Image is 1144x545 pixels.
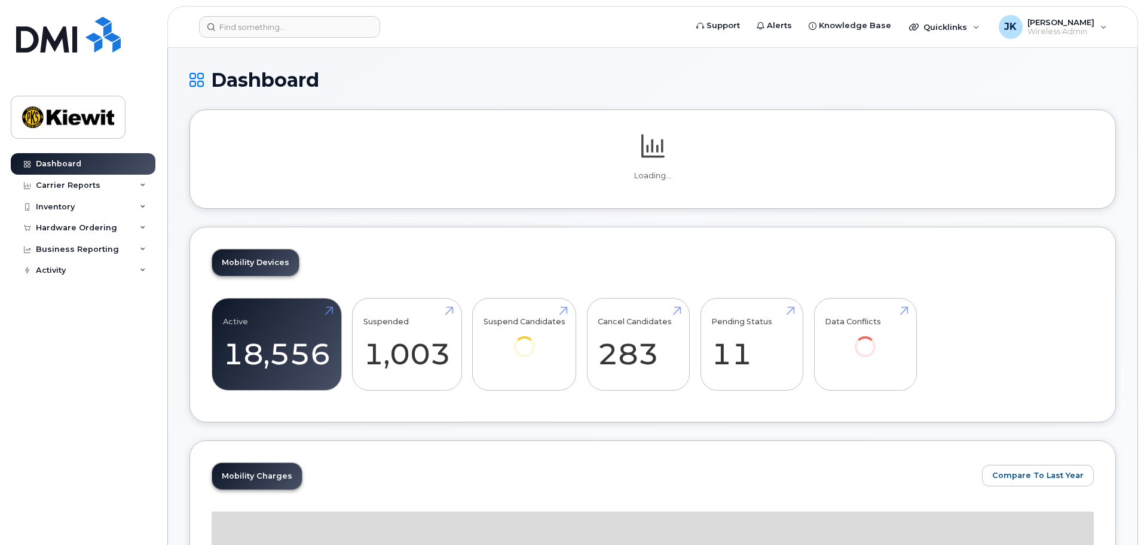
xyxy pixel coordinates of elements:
[363,305,451,384] a: Suspended 1,003
[711,305,792,384] a: Pending Status 11
[223,305,331,384] a: Active 18,556
[484,305,565,374] a: Suspend Candidates
[212,170,1094,181] p: Loading...
[982,465,1094,486] button: Compare To Last Year
[598,305,678,384] a: Cancel Candidates 283
[825,305,906,374] a: Data Conflicts
[189,69,1116,90] h1: Dashboard
[212,463,302,489] a: Mobility Charges
[992,470,1084,481] span: Compare To Last Year
[212,249,299,276] a: Mobility Devices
